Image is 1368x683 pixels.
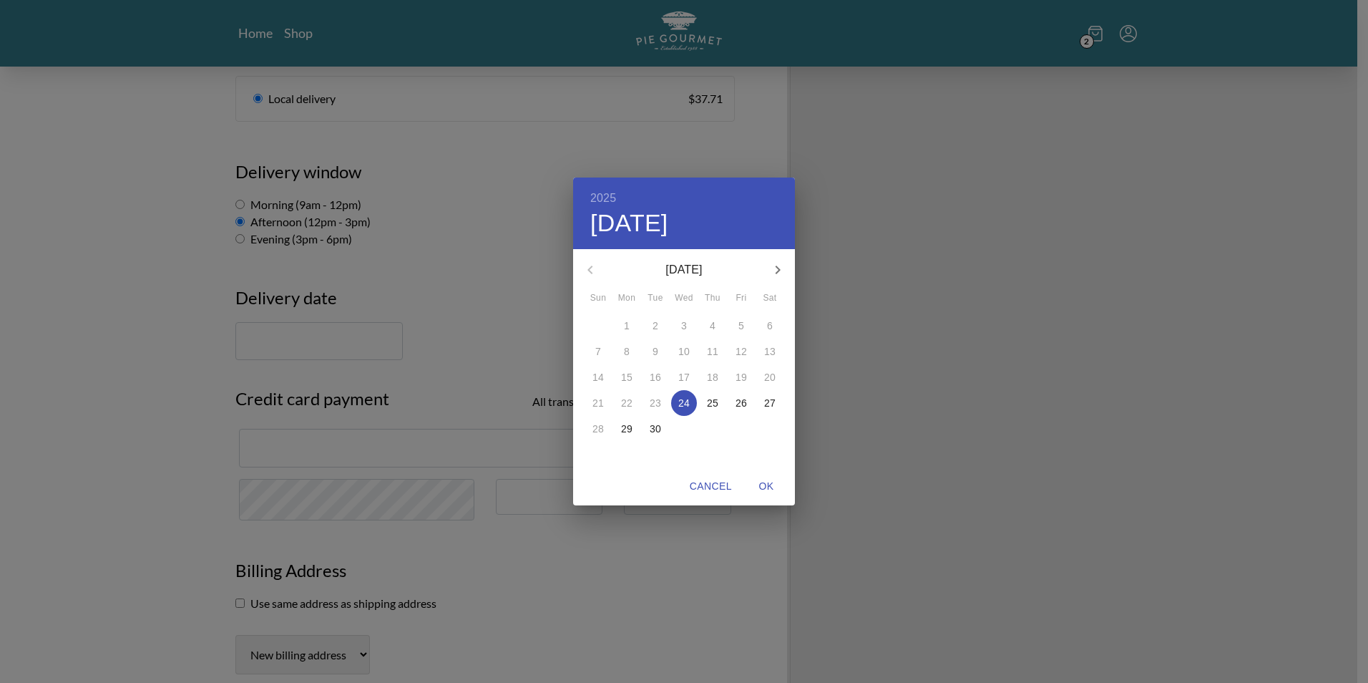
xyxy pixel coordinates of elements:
button: OK [743,473,789,500]
button: 26 [728,390,754,416]
p: 25 [707,396,718,410]
span: Mon [614,291,640,306]
span: Fri [728,291,754,306]
button: 25 [700,390,725,416]
span: Wed [671,291,697,306]
p: [DATE] [607,261,761,278]
button: 24 [671,390,697,416]
span: Sat [757,291,783,306]
button: [DATE] [590,208,668,238]
button: 27 [757,390,783,416]
span: Thu [700,291,725,306]
button: 29 [614,416,640,442]
p: 26 [736,396,747,410]
span: Sun [585,291,611,306]
span: OK [749,478,783,495]
p: 27 [764,396,776,410]
p: 29 [621,422,632,436]
span: Tue [643,291,668,306]
p: 24 [678,396,690,410]
button: 2025 [590,188,616,208]
span: Cancel [690,478,732,495]
button: 30 [643,416,668,442]
button: Cancel [684,473,738,500]
p: 30 [650,422,661,436]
